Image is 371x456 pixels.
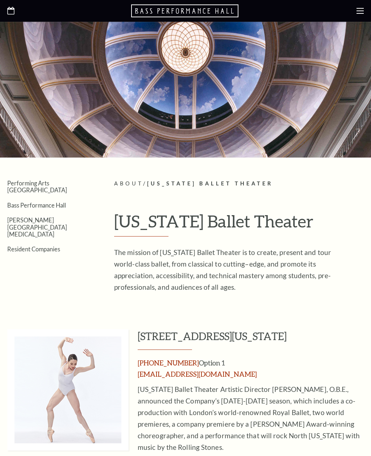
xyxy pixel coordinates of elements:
p: The mission of [US_STATE] Ballet Theater is to create, present and tour world-class ballet, from ... [114,247,350,293]
a: Performing Arts [GEOGRAPHIC_DATA] [7,180,67,193]
a: Resident Companies [7,246,60,252]
img: tbt2_now-on-sale-block_335x335.jpg [7,329,129,451]
span: About [114,180,143,187]
h3: [STREET_ADDRESS][US_STATE] [138,329,364,350]
h1: [US_STATE] Ballet Theater [114,212,364,237]
p: [US_STATE] Ballet Theater Artistic Director [PERSON_NAME], O.B.E., announced the Company’s [DATE]... [138,384,364,453]
span: [US_STATE] Ballet Theater [147,180,273,187]
a: [EMAIL_ADDRESS][DOMAIN_NAME] [138,370,257,378]
a: [PERSON_NAME][GEOGRAPHIC_DATA][MEDICAL_DATA] [7,217,67,238]
a: [PHONE_NUMBER] [138,359,199,367]
a: Bass Performance Hall [7,202,66,209]
h3: Option 1 [138,357,364,380]
p: / [114,179,364,188]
